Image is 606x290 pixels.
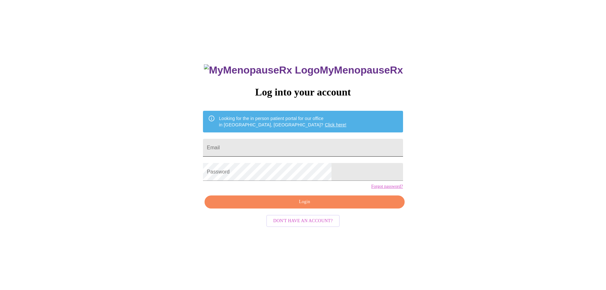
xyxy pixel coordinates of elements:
button: Login [205,195,404,209]
span: Don't have an account? [273,217,333,225]
a: Click here! [325,122,346,127]
h3: Log into your account [203,86,403,98]
img: MyMenopauseRx Logo [204,64,320,76]
h3: MyMenopauseRx [204,64,403,76]
a: Don't have an account? [265,218,341,223]
button: Don't have an account? [266,215,340,227]
span: Login [212,198,397,206]
div: Looking for the in person patient portal for our office in [GEOGRAPHIC_DATA], [GEOGRAPHIC_DATA]? [219,113,346,131]
a: Forgot password? [371,184,403,189]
